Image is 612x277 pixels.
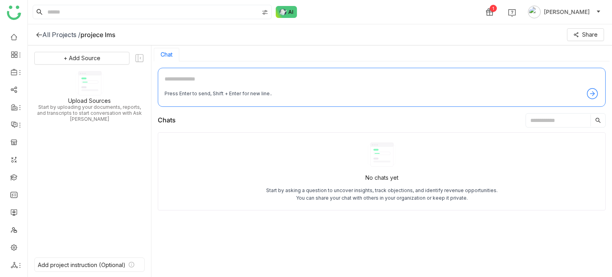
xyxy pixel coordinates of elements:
button: Share [567,28,604,41]
img: logo [7,6,21,20]
div: All Projects / [42,31,80,39]
img: ask-buddy-normal.svg [276,6,297,18]
button: Chat [161,51,173,58]
div: 1 [490,5,497,12]
img: search-type.svg [262,9,268,16]
img: help.svg [508,9,516,17]
div: Press Enter to send, Shift + Enter for new line.. [165,90,272,98]
div: Add project instruction (Optional) [38,261,126,268]
div: Chats [158,115,176,125]
div: Start by asking a question to uncover insights, track objections, and identify revenue opportunit... [266,187,498,202]
button: + Add Source [34,52,129,65]
div: Upload Sources [68,97,111,104]
div: projece lms [80,31,116,39]
span: + Add Source [64,54,100,63]
span: [PERSON_NAME] [544,8,590,16]
img: avatar [528,6,541,18]
span: Share [582,30,598,39]
div: Start by uploading your documents, reports, and transcripts to start conversation with Ask [PERSO... [34,104,145,122]
button: [PERSON_NAME] [526,6,602,18]
div: No chats yet [365,173,398,182]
